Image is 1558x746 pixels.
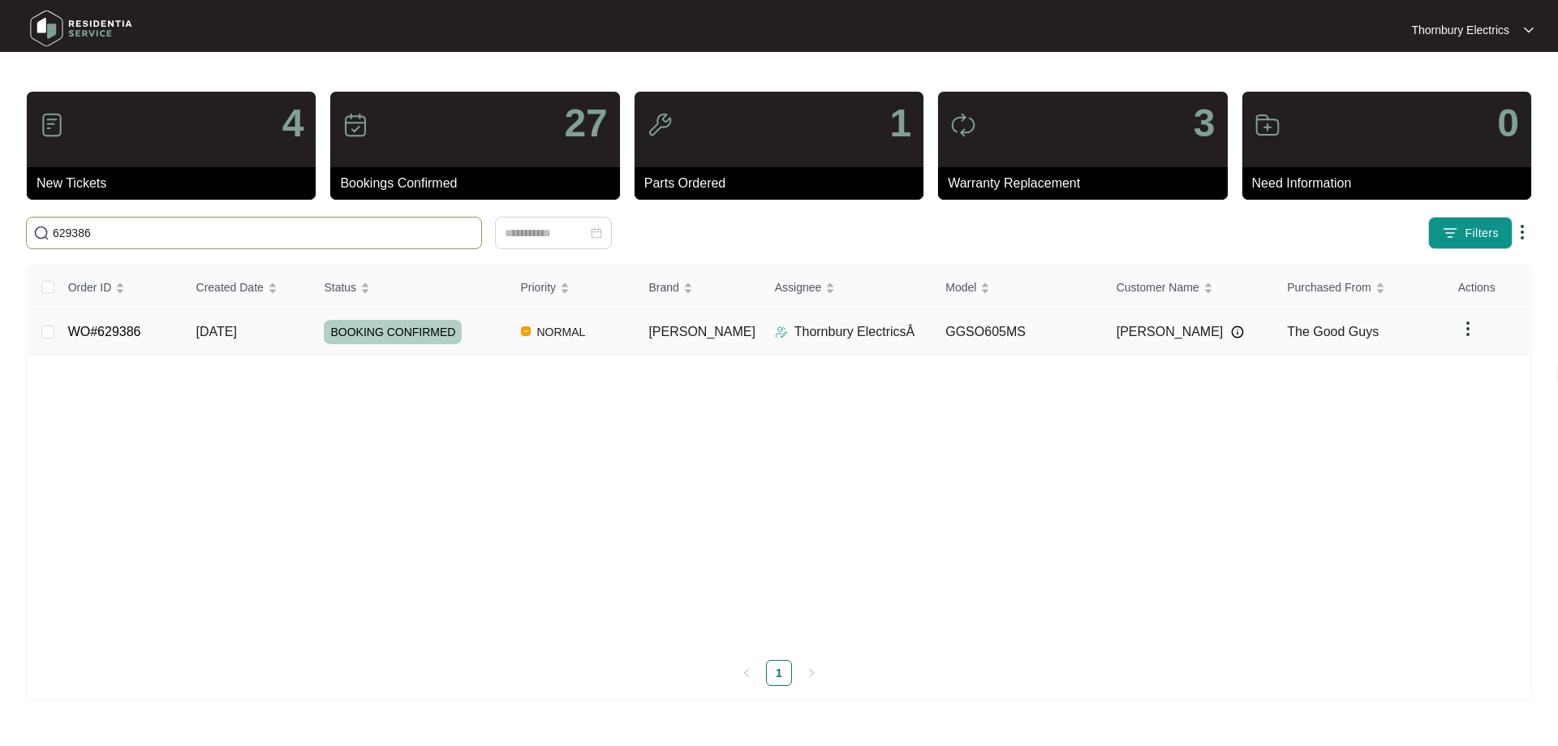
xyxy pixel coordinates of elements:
span: [PERSON_NAME] [1117,322,1224,342]
th: Order ID [55,266,183,309]
img: dropdown arrow [1524,26,1534,34]
img: icon [39,112,65,138]
span: NORMAL [531,322,592,342]
span: Priority [521,278,557,296]
img: icon [342,112,368,138]
img: dropdown arrow [1513,222,1532,242]
span: The Good Guys [1287,325,1379,339]
li: Previous Page [734,660,760,686]
p: 4 [282,104,304,143]
span: [PERSON_NAME] [648,325,755,339]
img: icon [950,112,976,138]
th: Created Date [183,266,312,309]
span: [DATE] [196,325,237,339]
span: Customer Name [1117,278,1199,296]
span: Filters [1465,225,1499,242]
p: 27 [564,104,607,143]
li: 1 [766,660,792,686]
span: Assignee [775,278,822,296]
th: Assignee [762,266,933,309]
p: Need Information [1252,174,1531,193]
input: Search by Order Id, Assignee Name, Customer Name, Brand and Model [53,224,475,242]
p: 0 [1497,104,1519,143]
img: dropdown arrow [1458,319,1478,339]
span: Purchased From [1287,278,1371,296]
span: Model [945,278,976,296]
span: Order ID [68,278,112,296]
a: 1 [767,661,791,685]
img: icon [1255,112,1280,138]
th: Priority [508,266,636,309]
img: Vercel Logo [521,326,531,336]
p: Bookings Confirmed [340,174,619,193]
img: icon [647,112,673,138]
img: Info icon [1231,326,1244,339]
span: Created Date [196,278,264,296]
th: Actions [1445,266,1530,309]
span: BOOKING CONFIRMED [324,320,462,344]
th: Purchased From [1274,266,1445,309]
img: Assigner Icon [775,326,788,339]
img: search-icon [33,225,49,241]
span: right [807,668,816,678]
th: Brand [635,266,761,309]
p: New Tickets [37,174,316,193]
p: Thornbury Electrics [1411,22,1509,38]
li: Next Page [798,660,824,686]
p: Parts Ordered [644,174,923,193]
th: Model [932,266,1104,309]
img: residentia service logo [24,4,138,53]
p: 1 [889,104,911,143]
button: right [798,660,824,686]
th: Status [311,266,507,309]
span: left [742,668,751,678]
p: Warranty Replacement [948,174,1227,193]
td: GGSO605MS [932,309,1104,355]
button: filter iconFilters [1428,217,1513,249]
p: 3 [1194,104,1216,143]
span: Status [324,278,356,296]
a: WO#629386 [68,325,141,339]
th: Customer Name [1104,266,1275,309]
button: left [734,660,760,686]
span: Brand [648,278,678,296]
img: filter icon [1442,225,1458,241]
p: Thornbury ElectricsÂ [794,322,915,342]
